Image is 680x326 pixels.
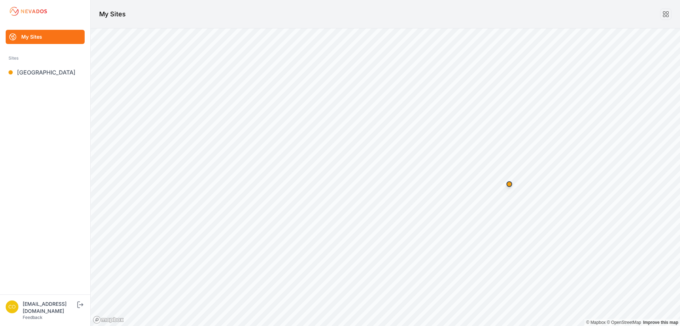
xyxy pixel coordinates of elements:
a: [GEOGRAPHIC_DATA] [6,65,85,79]
div: Sites [8,54,82,62]
canvas: Map [91,28,680,326]
h1: My Sites [99,9,126,19]
a: Feedback [23,315,42,320]
a: My Sites [6,30,85,44]
div: [EMAIL_ADDRESS][DOMAIN_NAME] [23,300,76,315]
img: controlroomoperator@invenergy.com [6,300,18,313]
a: Mapbox logo [93,316,124,324]
img: Nevados [8,6,48,17]
a: Mapbox [586,320,606,325]
div: Map marker [502,177,516,191]
a: OpenStreetMap [607,320,641,325]
a: Map feedback [643,320,678,325]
